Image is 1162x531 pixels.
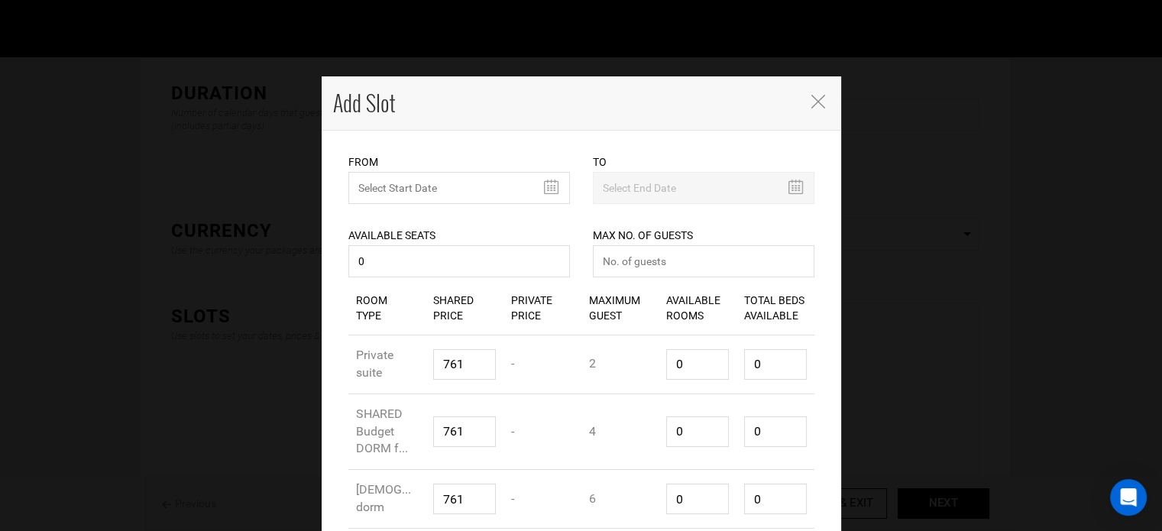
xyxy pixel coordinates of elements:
span: - [511,491,514,506]
div: Maximum Guest [581,281,659,335]
div: Available Rooms [659,281,736,335]
div: Shared Price [426,281,503,335]
h4: Add Slot [333,88,795,118]
div: Open Intercom Messenger [1110,479,1147,516]
input: Select Start Date [348,172,570,204]
span: 6 [589,491,596,506]
span: - [511,356,514,371]
div: Room Type [348,281,426,335]
span: [DEMOGRAPHIC_DATA] dorm [356,482,482,514]
label: From [348,154,378,170]
span: Private suite [356,348,393,380]
span: - [511,424,514,439]
label: To [593,154,607,170]
label: Available Seats [348,228,435,243]
input: No. of guests [593,245,814,277]
span: 4 [589,424,596,439]
div: Total Beds Available [736,281,814,335]
span: SHARED Budget DORM f... [356,406,408,456]
span: 2 [589,356,596,371]
div: Private Price [503,281,581,335]
label: Max No. of Guests [593,228,693,243]
input: Available Seats [348,245,570,277]
button: Close [811,92,826,108]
